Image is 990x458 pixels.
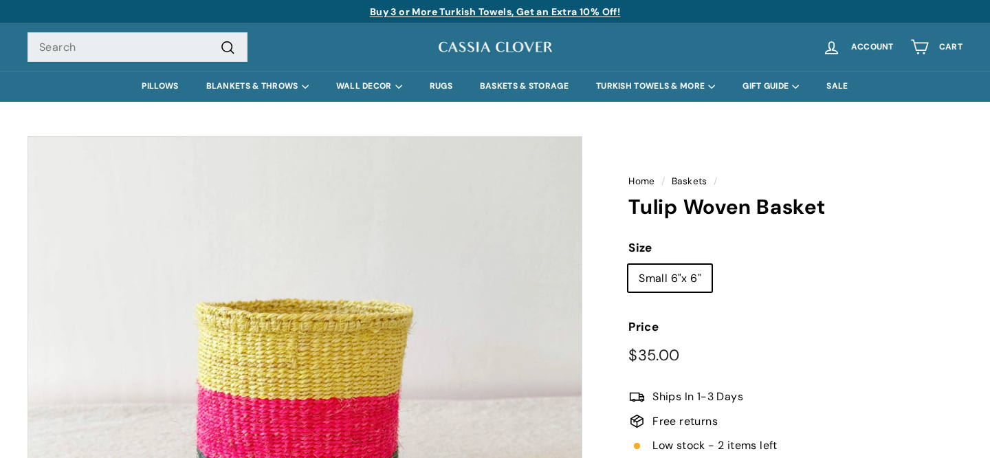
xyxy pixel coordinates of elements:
a: Account [814,27,902,67]
h1: Tulip Woven Basket [628,196,962,219]
a: PILLOWS [128,71,192,102]
label: Price [628,318,962,336]
span: Low stock - 2 items left [652,437,778,455]
a: Cart [902,27,971,67]
a: BASKETS & STORAGE [466,71,582,102]
summary: WALL DECOR [322,71,416,102]
nav: breadcrumbs [628,174,962,189]
summary: BLANKETS & THROWS [192,71,322,102]
span: Cart [939,43,962,52]
label: Size [628,239,962,257]
label: Small 6"x 6" [628,265,712,292]
summary: GIFT GUIDE [729,71,813,102]
summary: TURKISH TOWELS & MORE [582,71,729,102]
span: Ships In 1-3 Days [652,388,743,406]
span: / [710,175,720,187]
a: Baskets [672,175,707,187]
input: Search [27,32,247,63]
a: Buy 3 or More Turkish Towels, Get an Extra 10% Off! [370,6,620,18]
span: Account [851,43,894,52]
span: / [658,175,668,187]
a: RUGS [416,71,466,102]
a: SALE [813,71,861,102]
span: Free returns [652,413,718,430]
span: $35.00 [628,345,679,365]
a: Home [628,175,655,187]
